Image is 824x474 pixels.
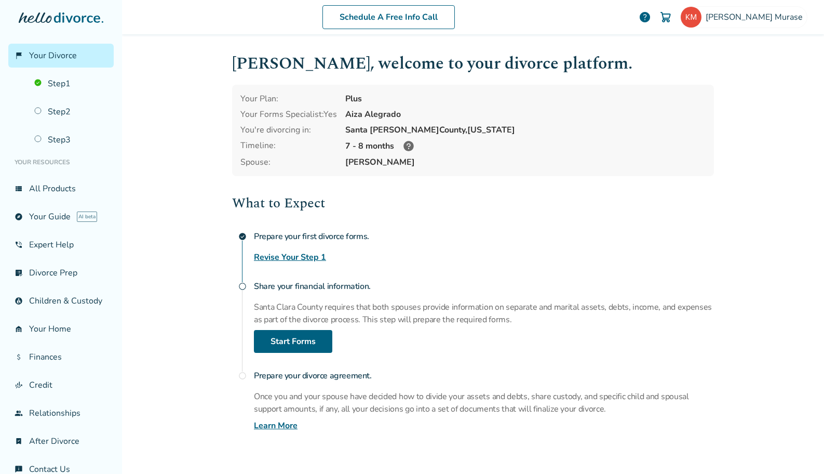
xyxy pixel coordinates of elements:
[254,251,326,264] a: Revise Your Step 1
[345,156,706,168] span: [PERSON_NAME]
[254,365,714,386] h4: Prepare your divorce agreement.
[8,345,114,369] a: attach_moneyFinances
[15,269,23,277] span: list_alt_check
[15,381,23,389] span: finance_mode
[240,124,337,136] div: You're divorcing in:
[28,100,114,124] a: Step2
[706,11,807,23] span: [PERSON_NAME] Murase
[15,213,23,221] span: explore
[345,93,706,104] div: Plus
[254,301,714,326] p: Santa Clara County requires that both spouses provide information on separate and marital assets,...
[345,109,706,120] div: Aiza Alegrado
[254,390,714,415] p: Once you and your spouse have decided how to divide your assets and debts, share custody, and spe...
[28,72,114,96] a: Step1
[659,11,672,23] img: Cart
[15,51,23,60] span: flag_2
[8,401,114,425] a: groupRelationships
[240,156,337,168] span: Spouse:
[15,241,23,249] span: phone_in_talk
[681,7,701,28] img: katsu610@gmail.com
[240,140,337,152] div: Timeline:
[240,109,337,120] div: Your Forms Specialist: Yes
[8,233,114,257] a: phone_in_talkExpert Help
[232,51,714,76] h1: [PERSON_NAME] , welcome to your divorce platform.
[8,205,114,229] a: exploreYour GuideAI beta
[345,140,706,152] div: 7 - 8 months
[238,372,247,380] span: radio_button_unchecked
[29,50,77,61] span: Your Divorce
[254,276,714,297] h4: Share your financial information.
[15,325,23,333] span: garage_home
[8,429,114,453] a: bookmark_checkAfter Divorce
[15,297,23,305] span: account_child
[8,373,114,397] a: finance_modeCredit
[15,409,23,417] span: group
[8,152,114,173] li: Your Resources
[28,128,114,152] a: Step3
[8,261,114,285] a: list_alt_checkDivorce Prep
[238,232,247,241] span: check_circle
[15,465,23,473] span: chat_info
[15,353,23,361] span: attach_money
[15,437,23,445] span: bookmark_check
[254,419,298,432] a: Learn More
[772,424,824,474] iframe: Chat Widget
[254,226,714,247] h4: Prepare your first divorce forms.
[8,289,114,313] a: account_childChildren & Custody
[15,185,23,193] span: view_list
[238,282,247,291] span: radio_button_unchecked
[639,11,651,23] a: help
[254,330,332,353] a: Start Forms
[232,193,714,214] h2: What to Expect
[240,93,337,104] div: Your Plan:
[345,124,706,136] div: Santa [PERSON_NAME] County, [US_STATE]
[8,44,114,68] a: flag_2Your Divorce
[8,177,114,201] a: view_listAll Products
[8,317,114,341] a: garage_homeYour Home
[77,212,97,222] span: AI beta
[322,5,455,29] a: Schedule A Free Info Call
